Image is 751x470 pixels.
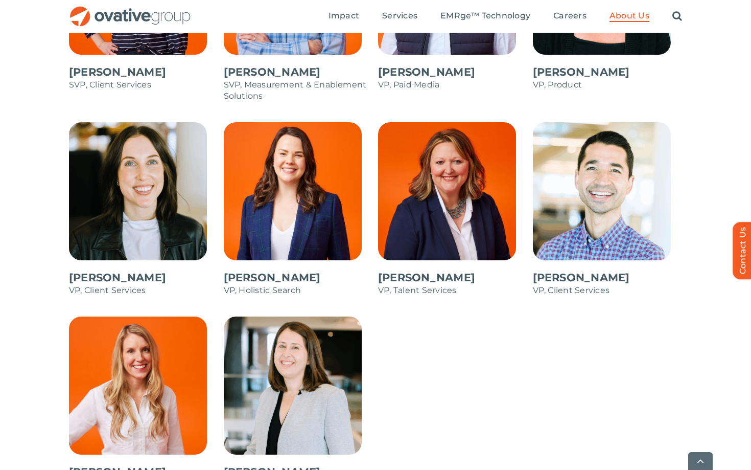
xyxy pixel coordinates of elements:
span: Impact [328,11,359,21]
a: Careers [553,11,586,22]
a: Services [382,11,417,22]
a: EMRge™ Technology [440,11,530,22]
span: Services [382,11,417,21]
a: OG_Full_horizontal_RGB [69,5,192,15]
span: Careers [553,11,586,21]
span: EMRge™ Technology [440,11,530,21]
span: About Us [609,11,649,21]
a: About Us [609,11,649,22]
a: Impact [328,11,359,22]
a: Search [672,11,682,22]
